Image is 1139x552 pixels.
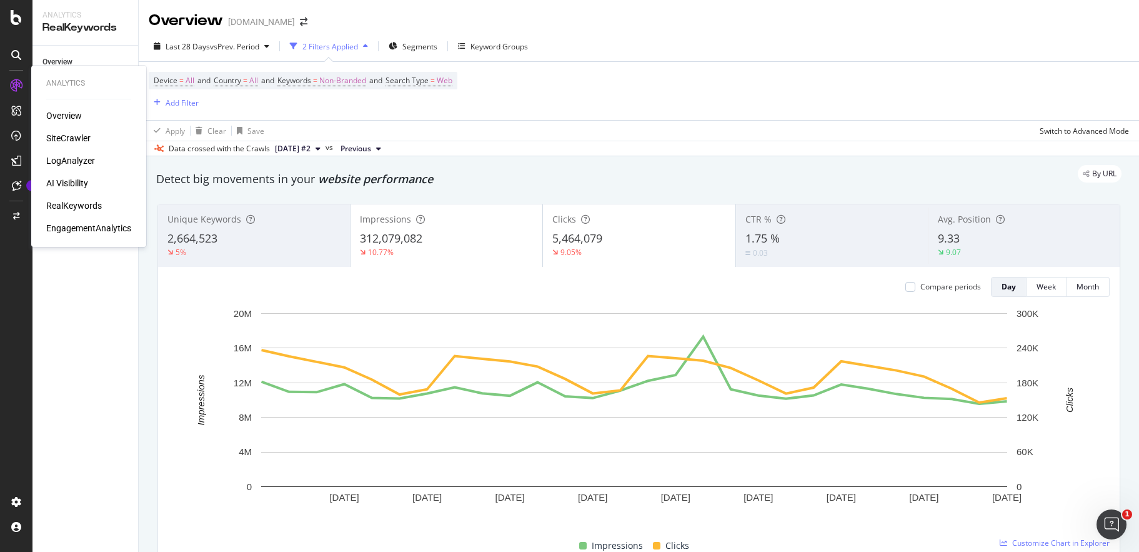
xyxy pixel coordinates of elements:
a: RealKeywords [46,199,102,212]
div: Clear [207,126,226,136]
div: legacy label [1078,165,1122,183]
span: Unique Keywords [167,213,241,225]
span: Country [214,75,241,86]
button: Clear [191,121,226,141]
text: 60K [1017,446,1033,457]
div: Data crossed with the Crawls [169,143,270,154]
div: Tooltip anchor [26,180,37,191]
button: [DATE] #2 [270,141,326,156]
div: 9.07 [946,247,961,258]
button: Week [1027,277,1067,297]
text: 12M [234,378,252,388]
a: SiteCrawler [46,132,91,144]
span: 5,464,079 [552,231,602,246]
span: and [261,75,274,86]
iframe: Intercom live chat [1097,509,1127,539]
a: EngagementAnalytics [46,222,131,234]
span: Search Type [385,75,429,86]
text: 4M [239,446,252,457]
div: Add Filter [166,98,199,108]
text: Impressions [196,374,206,425]
span: vs Prev. Period [210,41,259,52]
div: [DOMAIN_NAME] [228,16,295,28]
div: Compare periods [920,281,981,292]
text: [DATE] [578,492,607,503]
span: = [243,75,247,86]
a: LogAnalyzer [46,154,95,167]
text: 8M [239,412,252,423]
div: Apply [166,126,185,136]
text: 240K [1017,343,1038,353]
div: Analytics [42,10,128,21]
span: Web [437,72,452,89]
span: Previous [341,143,371,154]
span: CTR % [745,213,772,225]
button: Save [232,121,264,141]
div: 0.03 [753,248,768,258]
span: and [369,75,382,86]
text: [DATE] [744,492,773,503]
div: 2 Filters Applied [302,41,358,52]
div: Switch to Advanced Mode [1040,126,1129,136]
span: Non-Branded [319,72,366,89]
span: Impressions [360,213,411,225]
a: Overview [46,109,82,122]
button: 2 Filters Applied [285,36,373,56]
div: Month [1077,281,1099,292]
div: Save [247,126,264,136]
text: 180K [1017,378,1038,388]
div: Week [1037,281,1056,292]
div: 5% [176,247,186,258]
span: Last 28 Days [166,41,210,52]
button: Keyword Groups [453,36,533,56]
svg: A chart. [168,307,1100,524]
button: Day [991,277,1027,297]
button: Segments [384,36,442,56]
div: RealKeywords [42,21,128,35]
span: Segments [402,41,437,52]
button: Add Filter [149,95,199,110]
button: Month [1067,277,1110,297]
span: 2,664,523 [167,231,217,246]
text: [DATE] [827,492,856,503]
div: 10.77% [368,247,394,258]
span: Avg. Position [938,213,991,225]
div: 9.05% [560,247,582,258]
span: vs [326,142,336,153]
span: = [179,75,184,86]
text: 20M [234,308,252,319]
img: Equal [745,251,750,255]
div: Overview [42,56,72,69]
span: and [197,75,211,86]
span: 1.75 % [745,231,780,246]
text: 0 [1017,481,1022,492]
a: Overview [42,56,129,69]
span: By URL [1092,170,1117,178]
div: AI Visibility [46,177,88,189]
text: Clicks [1064,387,1075,412]
div: Analytics [46,78,131,89]
span: All [186,72,194,89]
span: 1 [1122,509,1132,519]
span: Clicks [552,213,576,225]
button: Switch to Advanced Mode [1035,121,1129,141]
text: [DATE] [329,492,359,503]
div: Overview [149,10,223,31]
span: 2025 Oct. 2nd #2 [275,143,311,154]
button: Last 28 DaysvsPrev. Period [149,36,274,56]
text: 300K [1017,308,1038,319]
span: Device [154,75,177,86]
text: [DATE] [909,492,938,503]
div: arrow-right-arrow-left [300,18,307,26]
span: = [430,75,435,86]
button: Apply [149,121,185,141]
text: [DATE] [661,492,690,503]
a: Customize Chart in Explorer [1000,538,1110,548]
span: Customize Chart in Explorer [1012,538,1110,548]
span: Keywords [277,75,311,86]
